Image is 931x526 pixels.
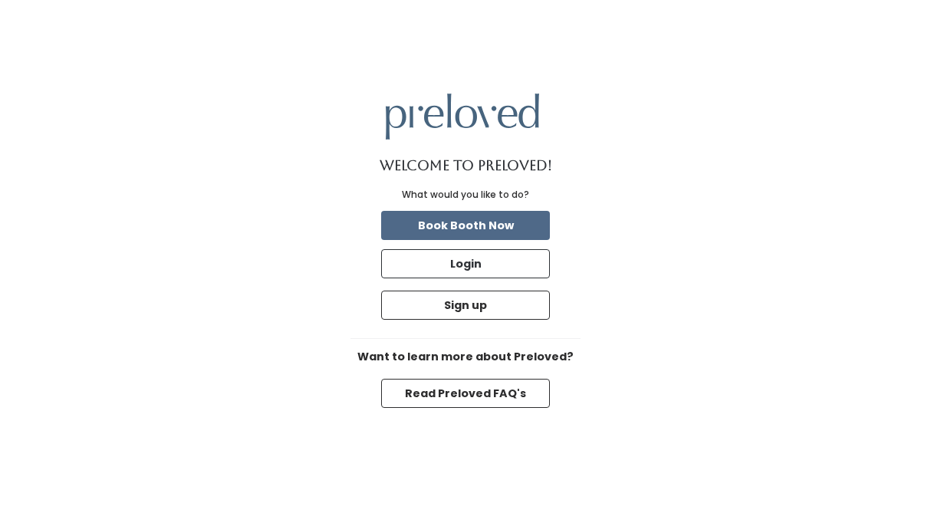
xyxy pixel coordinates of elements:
h6: Want to learn more about Preloved? [350,351,581,363]
a: Login [378,246,553,281]
div: What would you like to do? [402,188,529,202]
button: Sign up [381,291,550,320]
h1: Welcome to Preloved! [380,158,552,173]
a: Sign up [378,288,553,323]
button: Login [381,249,550,278]
button: Book Booth Now [381,211,550,240]
img: preloved logo [386,94,539,139]
button: Read Preloved FAQ's [381,379,550,408]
